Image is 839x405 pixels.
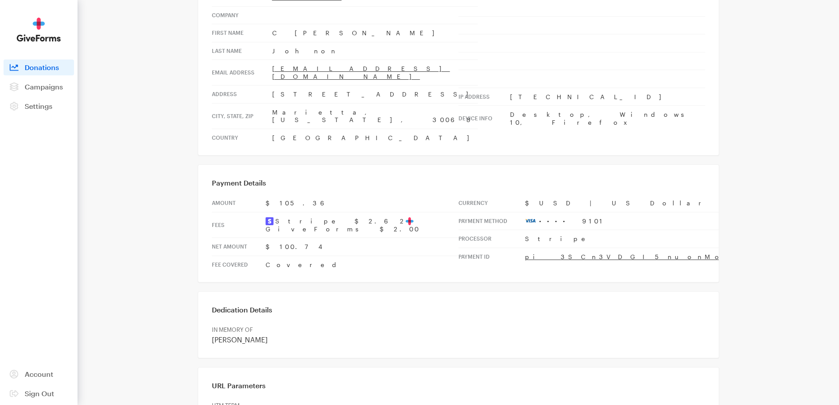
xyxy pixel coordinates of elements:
[212,103,272,129] th: City, state, zip
[266,256,458,273] td: Covered
[458,88,510,106] th: IP address
[4,79,74,95] a: Campaigns
[25,370,53,378] span: Account
[458,106,510,131] th: Device info
[212,24,272,42] th: First Name
[25,82,63,91] span: Campaigns
[266,194,458,212] td: $105.36
[4,366,74,382] a: Account
[212,326,705,334] p: IN MEMORY OF
[266,212,458,238] td: Stripe $2.62 GiveForms $2.00
[4,98,74,114] a: Settings
[458,194,525,212] th: Currency
[272,129,478,146] td: [GEOGRAPHIC_DATA]
[212,212,266,238] th: Fees
[343,15,497,40] img: BrightFocus Foundation | Alzheimer's Disease Research
[25,63,59,71] span: Donations
[212,335,705,345] p: [PERSON_NAME]
[212,381,705,390] h3: URL Parameters
[272,24,478,42] td: C [PERSON_NAME]
[212,85,272,104] th: Address
[212,6,272,24] th: Company
[510,106,705,131] td: Desktop, Windows 10, Firefox
[266,217,274,225] img: stripe2-5d9aec7fb46365e6c7974577a8dae7ee9b23322d394d28ba5d52000e5e5e0903.svg
[212,42,272,60] th: Last Name
[266,238,458,256] td: $100.74
[272,65,450,80] a: [EMAIL_ADDRESS][DOMAIN_NAME]
[525,212,809,230] td: •••• 9101
[212,305,705,314] h3: Dedication Details
[25,102,52,110] span: Settings
[212,256,266,273] th: Fee Covered
[25,389,54,398] span: Sign Out
[272,85,478,104] td: [STREET_ADDRESS]
[458,230,525,248] th: Processor
[272,103,478,129] td: Marietta, [US_STATE], 30068
[212,178,705,187] h3: Payment Details
[510,88,705,106] td: [TECHNICAL_ID]
[311,296,528,402] td: Your generous, tax-deductible gift to [MEDICAL_DATA] Research will go to work to help fund promis...
[458,212,525,230] th: Payment Method
[212,60,272,85] th: Email address
[212,238,266,256] th: Net Amount
[272,42,478,60] td: Johnon
[288,71,552,99] td: Thank You!
[525,194,809,212] td: $USD | US Dollar
[212,129,272,146] th: Country
[525,253,809,260] a: pi_3SCn3VDGI5nuonMo0pBE8rsg
[458,248,525,265] th: Payment Id
[4,386,74,401] a: Sign Out
[4,59,74,75] a: Donations
[406,217,414,225] img: favicon-aeed1a25926f1876c519c09abb28a859d2c37b09480cd79f99d23ee3a2171d47.svg
[212,194,266,212] th: Amount
[525,230,809,248] td: Stripe
[17,18,61,42] img: GiveForms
